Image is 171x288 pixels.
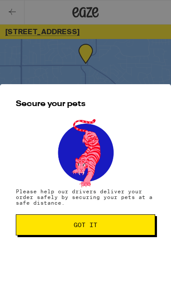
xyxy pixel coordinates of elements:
[16,214,155,235] button: Got it
[16,100,155,108] h2: Secure your pets
[50,117,121,188] img: pets
[20,6,38,14] span: Help
[16,188,155,206] p: Please help our drivers deliver your order safely by securing your pets at a safe distance.
[74,222,97,228] span: Got it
